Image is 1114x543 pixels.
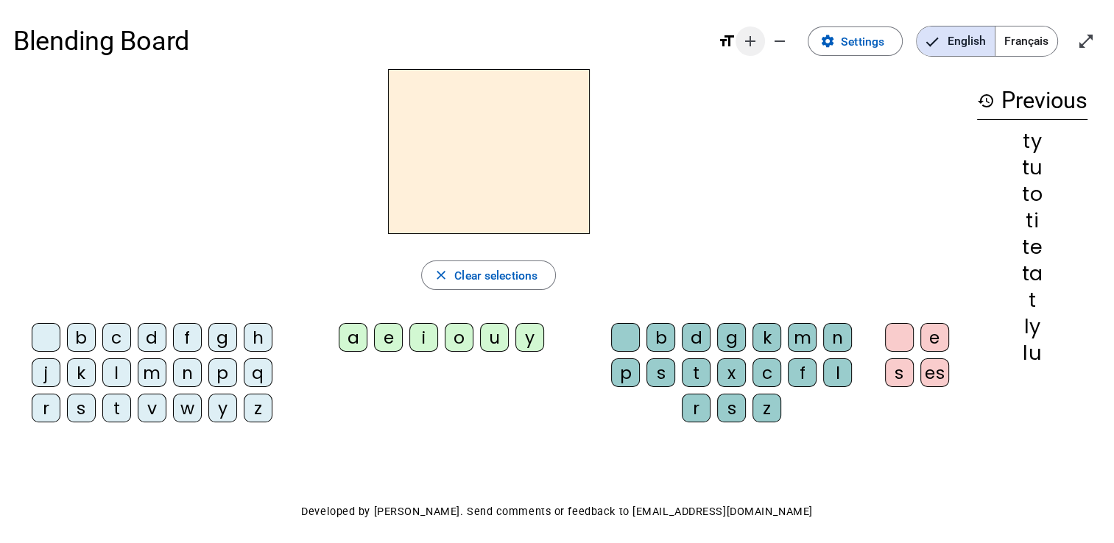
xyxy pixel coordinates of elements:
div: j [32,358,60,387]
span: Français [995,26,1057,56]
div: b [67,323,96,352]
div: l [823,358,852,387]
button: Increase font size [736,26,765,56]
mat-icon: add [741,32,759,50]
div: g [717,323,746,352]
div: d [682,323,711,352]
div: l [102,358,131,387]
span: Clear selections [454,266,537,285]
div: r [32,394,60,422]
div: n [823,323,852,352]
div: b [646,323,675,352]
div: f [173,323,202,352]
div: w [173,394,202,422]
button: Settings [808,26,903,56]
h3: Previous [977,82,1087,120]
div: n [173,358,202,387]
mat-icon: history [977,92,995,110]
p: Developed by [PERSON_NAME]. Send comments or feedback to [EMAIL_ADDRESS][DOMAIN_NAME] [13,502,1101,522]
div: ly [977,316,1087,336]
div: ty [977,131,1087,151]
div: f [788,358,817,387]
div: k [67,358,96,387]
div: c [102,323,131,352]
div: r [682,394,711,422]
div: k [752,323,781,352]
div: g [208,323,237,352]
div: z [752,394,781,422]
div: ti [977,210,1087,230]
div: s [67,394,96,422]
mat-icon: settings [820,34,835,49]
div: y [208,394,237,422]
mat-icon: open_in_full [1077,32,1095,50]
div: u [480,323,509,352]
div: z [244,394,272,422]
mat-icon: remove [771,32,789,50]
span: Settings [841,32,884,52]
div: p [611,358,640,387]
div: es [920,358,949,387]
div: lu [977,343,1087,363]
div: tu [977,157,1087,177]
div: i [409,323,438,352]
mat-button-toggle-group: Language selection [916,26,1058,57]
div: s [646,358,675,387]
div: c [752,358,781,387]
div: s [885,358,914,387]
div: to [977,184,1087,204]
div: t [102,394,131,422]
div: y [515,323,544,352]
div: t [977,290,1087,310]
h1: Blending Board [13,15,705,68]
div: m [138,358,166,387]
div: ta [977,263,1087,283]
mat-icon: format_size [718,32,736,50]
div: t [682,358,711,387]
div: v [138,394,166,422]
div: e [920,323,949,352]
div: m [788,323,817,352]
mat-icon: close [434,268,448,283]
div: d [138,323,166,352]
div: s [717,394,746,422]
div: te [977,237,1087,257]
span: English [917,26,995,56]
div: o [445,323,473,352]
div: h [244,323,272,352]
button: Clear selections [421,260,556,290]
div: p [208,358,237,387]
button: Decrease font size [765,26,794,56]
div: q [244,358,272,387]
div: a [339,323,367,352]
button: Enter full screen [1071,26,1101,56]
div: e [374,323,403,352]
div: x [717,358,746,387]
